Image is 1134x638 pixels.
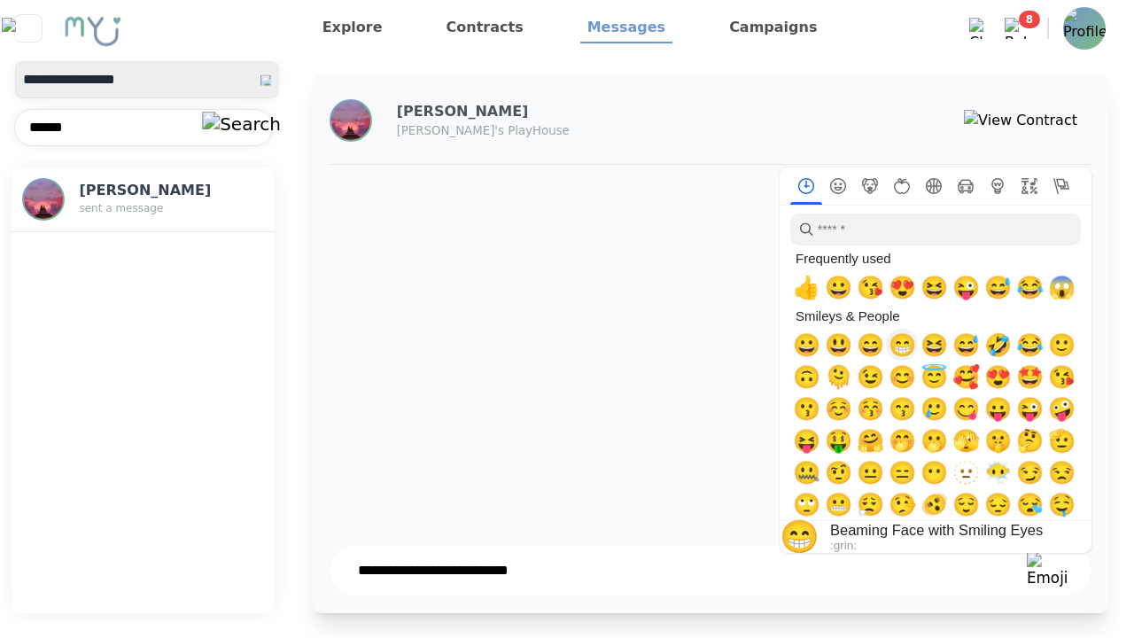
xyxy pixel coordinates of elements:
[331,101,370,140] img: Profile
[580,13,672,43] a: Messages
[439,13,531,43] a: Contracts
[202,112,281,138] img: Search
[2,18,54,39] img: Close sidebar
[1027,552,1068,589] img: Emoji
[397,122,728,140] p: [PERSON_NAME]'s PlayHouse
[397,101,728,122] h3: [PERSON_NAME]
[315,13,390,43] a: Explore
[722,13,824,43] a: Campaigns
[24,180,63,219] img: Profile
[969,18,990,39] img: Chat
[79,180,223,201] h3: [PERSON_NAME]
[1005,18,1026,39] img: Bell
[79,201,223,215] p: sent a message
[1019,11,1040,28] span: 8
[1063,7,1106,50] img: Profile
[964,110,1077,131] img: View Contract
[12,167,275,232] button: Profile[PERSON_NAME]sent a message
